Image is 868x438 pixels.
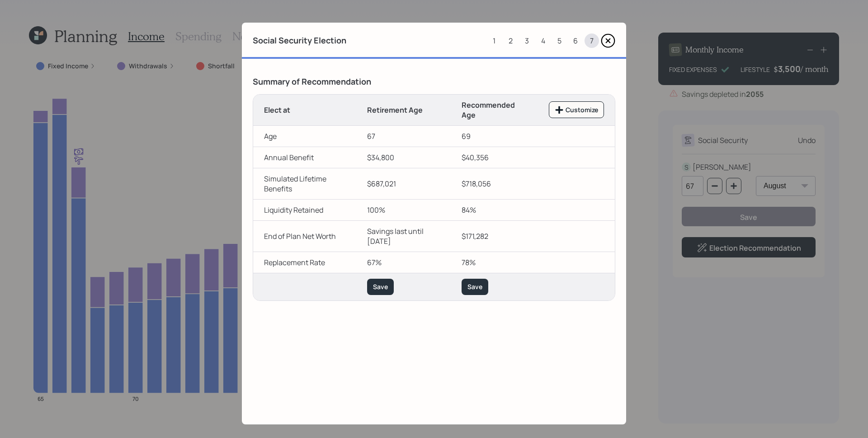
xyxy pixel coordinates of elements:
[253,125,356,147] td: Age
[568,33,583,48] div: 6
[462,279,488,295] button: Save
[264,174,326,194] a: Simulated Lifetime Benefits
[585,33,599,48] div: 7
[356,147,451,168] td: $34,800
[356,168,451,199] td: $687,021
[356,220,451,252] td: Savings last until [DATE]
[356,199,451,220] td: 100%
[555,105,598,114] div: Customize
[356,125,451,147] td: 67
[536,33,550,48] div: 4
[367,279,394,295] button: Save
[264,152,314,162] a: Annual Benefit
[451,125,538,147] td: 69
[264,205,323,215] a: Liquidity Retained
[549,101,604,118] button: Customize
[253,95,356,126] th: Elect at
[451,199,538,220] td: 84%
[253,252,356,273] td: Replacement Rate
[356,252,451,273] td: 67%
[487,33,501,48] div: 1
[253,220,356,252] td: End of Plan Net Worth
[451,252,538,273] td: 78%
[253,36,346,46] h4: Social Security Election
[451,147,538,168] td: $40,356
[451,168,538,199] td: $718,056
[253,77,615,87] h4: Summary of Recommendation
[451,220,538,252] td: $171,282
[451,95,538,126] th: Recommended Age
[519,33,534,48] div: 3
[467,282,482,291] div: Save
[503,33,518,48] div: 2
[373,282,388,291] div: Save
[552,33,566,48] div: 5
[356,95,451,126] th: Retirement Age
